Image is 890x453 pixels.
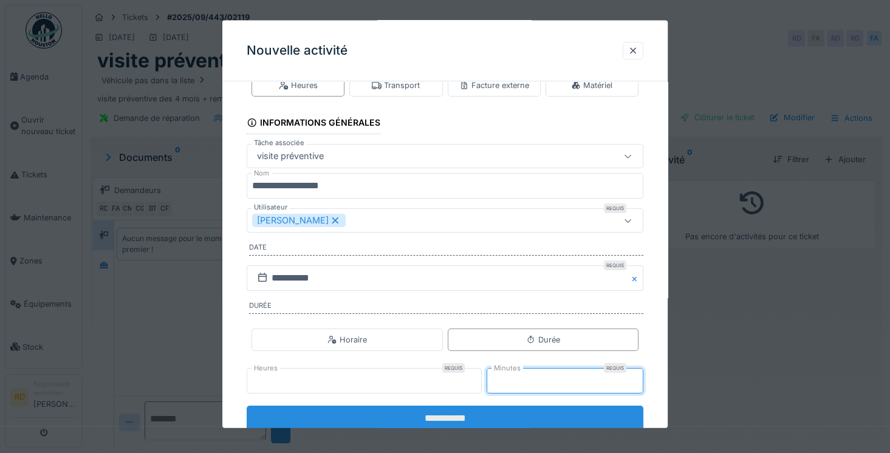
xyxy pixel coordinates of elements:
label: Minutes [491,363,523,373]
div: Facture externe [459,80,529,91]
label: Tâche associée [252,138,307,148]
div: Transport [372,80,420,91]
label: Heures [252,363,280,373]
button: Close [630,265,643,291]
label: Date [249,242,643,256]
div: Matériel [571,80,612,91]
div: Requis [604,363,626,373]
div: Informations générales [247,114,380,134]
h3: Nouvelle activité [247,43,347,58]
div: Requis [604,261,626,270]
label: Utilisateur [252,202,290,213]
div: Horaire [327,333,367,345]
div: Requis [604,203,626,213]
div: visite préventive [252,149,329,163]
div: Durée [526,333,560,345]
div: Heures [279,80,318,91]
label: Durée [249,301,643,314]
label: Nom [252,168,272,179]
div: Requis [442,363,465,373]
div: [PERSON_NAME] [252,214,346,227]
